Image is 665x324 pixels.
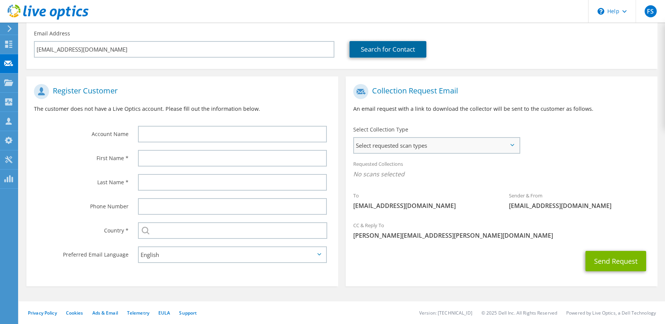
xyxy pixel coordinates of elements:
[158,310,170,316] a: EULA
[481,310,557,316] li: © 2025 Dell Inc. All Rights Reserved
[349,41,426,58] a: Search for Contact
[92,310,118,316] a: Ads & Email
[353,170,650,178] span: No scans selected
[346,188,501,214] div: To
[34,174,129,186] label: Last Name *
[127,310,149,316] a: Telemetry
[501,188,657,214] div: Sender & From
[34,30,70,37] label: Email Address
[346,217,657,243] div: CC & Reply To
[353,105,650,113] p: An email request with a link to download the collector will be sent to the customer as follows.
[28,310,57,316] a: Privacy Policy
[353,126,408,133] label: Select Collection Type
[34,198,129,210] label: Phone Number
[179,310,197,316] a: Support
[346,156,657,184] div: Requested Collections
[509,202,650,210] span: [EMAIL_ADDRESS][DOMAIN_NAME]
[66,310,83,316] a: Cookies
[585,251,646,271] button: Send Request
[598,8,604,15] svg: \n
[353,231,650,240] span: [PERSON_NAME][EMAIL_ADDRESS][PERSON_NAME][DOMAIN_NAME]
[353,202,494,210] span: [EMAIL_ADDRESS][DOMAIN_NAME]
[34,105,331,113] p: The customer does not have a Live Optics account. Please fill out the information below.
[354,138,519,153] span: Select requested scan types
[34,150,129,162] label: First Name *
[34,126,129,138] label: Account Name
[34,222,129,234] label: Country *
[566,310,656,316] li: Powered by Live Optics, a Dell Technology
[34,84,327,99] h1: Register Customer
[34,246,129,258] label: Preferred Email Language
[419,310,472,316] li: Version: [TECHNICAL_ID]
[353,84,646,99] h1: Collection Request Email
[645,5,657,17] span: FS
